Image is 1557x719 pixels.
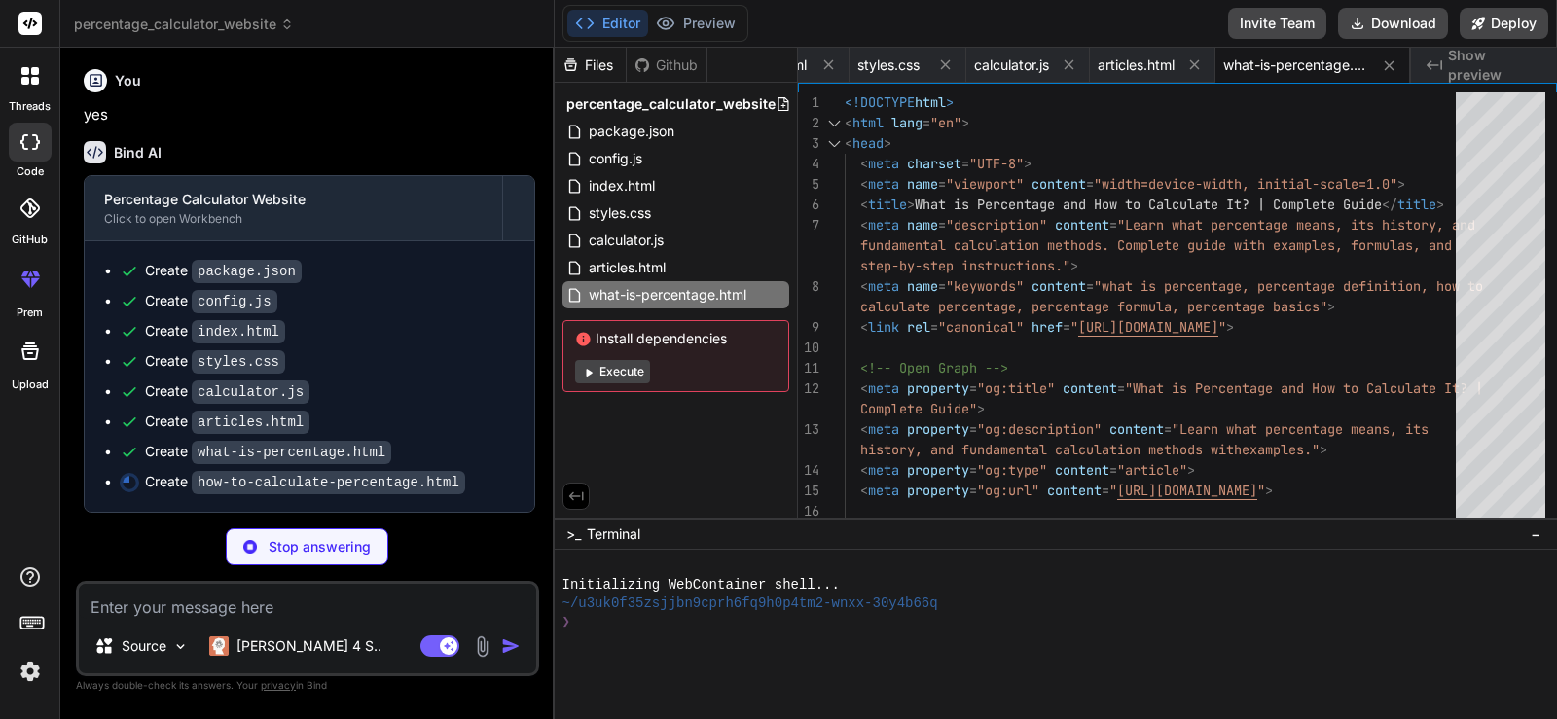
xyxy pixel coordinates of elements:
span: "en" [930,114,961,131]
button: Percentage Calculator WebsiteClick to open Workbench [85,176,502,240]
span: Terminal [587,524,640,544]
button: Execute [575,360,650,383]
span: content [1109,420,1164,438]
h6: Bind AI [114,143,162,162]
span: > [946,93,954,111]
span: meta [868,420,899,438]
span: history, and fundamental calculation methods with [860,441,1242,458]
div: 3 [798,133,819,154]
span: percentage_calculator_website [566,94,776,114]
span: charset [907,155,961,172]
span: meta [868,175,899,193]
span: " [1070,318,1078,336]
span: ❯ [562,613,572,631]
span: content [1032,175,1086,193]
div: Create [145,291,277,311]
span: > [1024,155,1032,172]
span: = [1164,420,1172,438]
span: content [1055,461,1109,479]
span: ~/u3uk0f35zsjjbn9cprh6fq9h0p4tm2-wnxx-30y4b66q [562,594,938,613]
span: calculate percentage, percentage formula, percenta [860,298,1249,315]
span: = [1109,461,1117,479]
span: < [860,420,868,438]
span: title [868,196,907,213]
img: icon [501,636,521,656]
span: calculator.js [974,55,1049,75]
span: > [1397,175,1405,193]
code: how-to-calculate-percentage.html [192,471,465,494]
code: index.html [192,320,285,343]
span: meta [868,155,899,172]
span: > [1070,257,1078,274]
span: "canonical" [938,318,1024,336]
span: property [907,482,969,499]
span: "article" [1117,461,1187,479]
div: 4 [798,154,819,174]
span: < [845,114,852,131]
div: 13 [798,419,819,440]
div: 1 [798,92,819,113]
div: Create [145,321,285,342]
span: > [1187,461,1195,479]
span: = [969,482,977,499]
p: yes [84,104,535,126]
span: [URL][DOMAIN_NAME] [1117,482,1257,499]
code: styles.css [192,350,285,374]
span: Complete Guide" [860,400,977,417]
span: > [1226,318,1234,336]
span: = [969,420,977,438]
div: Create [145,381,309,402]
div: Create [145,412,309,432]
span: index.html [587,174,657,198]
span: = [1117,379,1125,397]
span: meta [868,379,899,397]
span: = [969,461,977,479]
label: threads [9,98,51,115]
span: name [907,175,938,193]
button: Deploy [1460,8,1548,39]
div: Click to open Workbench [104,211,483,227]
span: > [1265,482,1273,499]
span: fundamental calculation methods. Complete guide wi [860,236,1249,254]
span: "UTF-8" [969,155,1024,172]
span: title [1397,196,1436,213]
label: code [17,163,44,180]
span: Install dependencies [575,329,777,348]
span: > [1320,441,1327,458]
span: examples." [1242,441,1320,458]
span: privacy [261,679,296,691]
span: content [1063,379,1117,397]
div: 10 [798,338,819,358]
code: what-is-percentage.html [192,441,391,464]
span: Initializing WebContainer shell... [562,576,840,594]
span: "viewport" [946,175,1024,193]
span: " [1109,482,1117,499]
span: <!DOCTYPE [845,93,915,111]
div: 11 [798,358,819,378]
span: − [1531,524,1541,544]
span: "Learn what percentage means, its history, and [1117,216,1475,234]
span: ge basics" [1249,298,1327,315]
span: meta [868,482,899,499]
span: "description" [946,216,1047,234]
span: Show preview [1448,46,1541,85]
span: property [907,420,969,438]
div: 5 [798,174,819,195]
label: prem [17,305,43,321]
label: Upload [12,377,49,393]
div: Click to collapse the range. [821,113,847,133]
div: Create [145,261,302,281]
img: Pick Models [172,638,189,655]
div: Click to collapse the range. [821,133,847,154]
span: "width=device-width, initial-scale=1.0" [1094,175,1397,193]
div: 16 [798,501,819,521]
span: th examples, formulas, and [1249,236,1452,254]
span: "what is percentage, percentage definition, how to [1094,277,1483,295]
span: <!-- Open Graph --> [860,359,1008,377]
span: articles.html [1098,55,1175,75]
div: 12 [798,378,819,399]
span: < [860,318,868,336]
span: html [852,114,884,131]
span: > [1436,196,1444,213]
span: meta [868,461,899,479]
